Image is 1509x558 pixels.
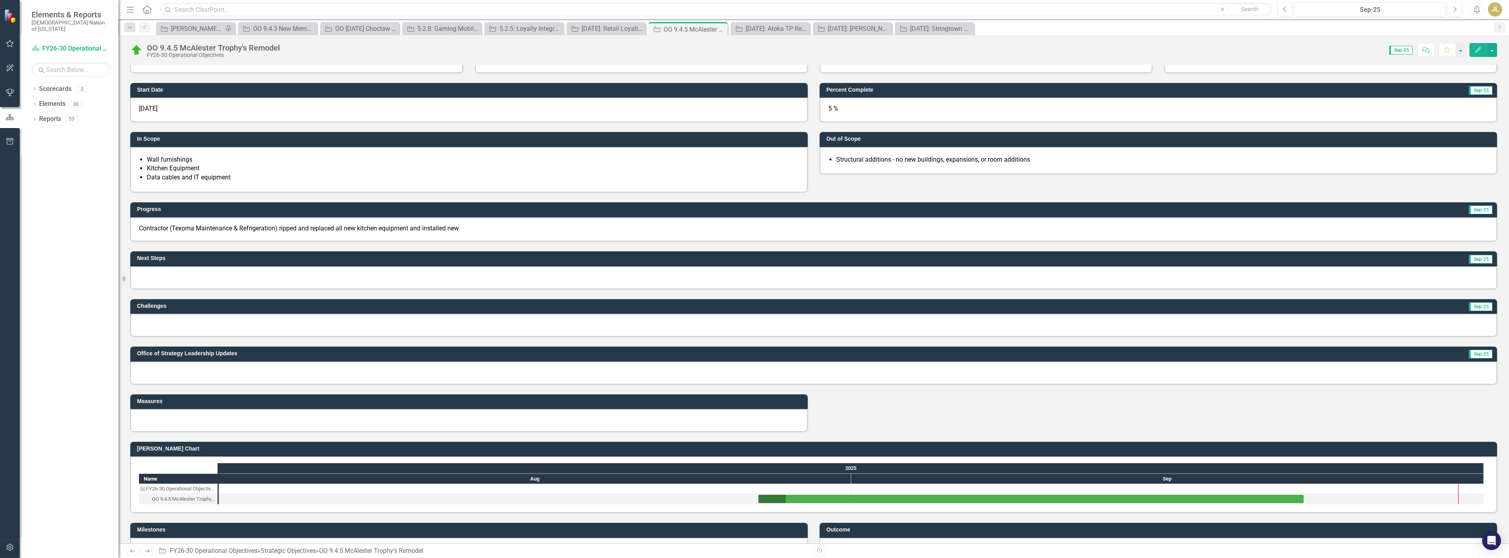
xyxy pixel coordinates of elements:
div: FY26-30 Operational Objectives [139,484,218,494]
span: Sep-25 [1389,46,1413,55]
div: Sep-25 [1297,5,1443,15]
li: Structural additions - no new buildings, expansions, or room additions [836,155,1488,164]
div: OO 9.4.5 McAlester Trophy's Remodel [147,43,280,52]
div: [PERSON_NAME] SOs [171,24,223,34]
div: Name [139,474,218,484]
div: Open Intercom Messenger [1482,531,1501,550]
div: 5.2.8: Gaming Mobile Concierge App [417,24,479,34]
input: Search Below... [32,63,111,77]
h3: Percent Complete [826,87,1267,93]
h3: Progress [137,206,813,212]
div: Aug [219,474,851,484]
a: FY26-30 Operational Objectives [170,547,257,554]
div: OO 9.4.5 McAlester Trophy's Remodel [139,494,218,504]
div: 5 % [820,98,1497,122]
h3: [PERSON_NAME] Chart [137,446,1493,452]
div: 5.2.5: Loyalty Integration [499,24,561,34]
li: Wall furnishings [147,155,799,164]
div: 53 [65,116,78,123]
a: OO 9.4.3 New Member Growth & Retention Strategy [240,24,315,34]
img: ClearPoint Strategy [4,9,18,23]
img: On Target [130,44,143,57]
h3: Challenges [137,303,884,309]
button: Search [1230,4,1270,15]
a: OO [DATE] Choctaw Casino Website Redesign [322,24,397,34]
button: Sep-25 [1295,2,1445,17]
div: OO 9.4.5 McAlester Trophy's Remodel [319,547,423,554]
a: [DATE]: Atoka TP Remodel (Planned Capital) [733,24,808,34]
div: FY26-30 Operational Objectives [147,52,280,58]
a: Elements [39,100,66,109]
h3: Start Date [137,87,804,93]
h3: Outcome [826,527,1493,533]
h3: Milestones [137,527,804,533]
div: Task: Start date: 2025-08-27 End date: 2025-09-22 [139,494,218,504]
li: Data cables and IT equipment [147,173,799,182]
div: [DATE]: Stringtown TP New Build (Planned Capital) [910,24,972,34]
div: 2025 [219,463,1484,473]
a: 5.2.5: Loyalty Integration [486,24,561,34]
a: 5.2.8: Gaming Mobile Concierge App [404,24,479,34]
li: Kitchen Equipment [147,164,799,173]
span: Sep-25 [1469,86,1492,95]
p: Contractor (Texoma Maintenance & Refrigeration) ripped and replaced all new kitchen equipment and... [139,224,1488,233]
h3: Measures [137,398,804,404]
div: Task: FY26-30 Operational Objectives Start date: 2025-08-27 End date: 2025-08-28 [139,484,218,494]
div: Sep [851,474,1484,484]
span: Sep-25 [1469,302,1492,311]
span: Elements & Reports [32,10,111,19]
div: OO 9.4.5 McAlester Trophy's Remodel [664,25,726,34]
div: Task: Start date: 2025-08-27 End date: 2025-09-22 [758,495,1304,503]
h3: Next Steps [137,255,873,261]
div: OO 9.4.5 McAlester Trophy's Remodel [152,494,215,504]
span: Sep-25 [1469,255,1492,264]
a: [PERSON_NAME] SOs [158,24,223,34]
a: [DATE]: Retail Loyalty Expansion [569,24,644,34]
div: 3 [75,86,88,92]
a: [DATE]: [PERSON_NAME] East TP Remodel (Planned Capital) [815,24,890,34]
div: OO 9.4.3 New Member Growth & Retention Strategy [253,24,315,34]
span: Sep-25 [1469,350,1492,358]
a: Scorecards [39,85,71,94]
a: [DATE]: Stringtown TP New Build (Planned Capital) [897,24,972,34]
h3: In Scope [137,136,804,142]
div: OO [DATE] Choctaw Casino Website Redesign [335,24,397,34]
div: FY26-30 Operational Objectives [146,484,215,494]
h3: Office of Strategy Leadership Updates [137,351,1231,356]
div: 38 [69,101,82,107]
span: [DATE] [139,105,158,112]
input: Search ClearPoint... [160,3,1272,17]
h3: Out of Scope [826,136,1493,142]
div: [DATE]: [PERSON_NAME] East TP Remodel (Planned Capital) [828,24,890,34]
a: Strategic Objectives [261,547,316,554]
small: [DEMOGRAPHIC_DATA] Nation of [US_STATE] [32,19,111,32]
a: Reports [39,115,61,124]
button: JL [1488,2,1502,17]
span: Sep-25 [1469,205,1492,214]
div: » » [158,547,808,556]
span: Search [1241,6,1258,12]
div: [DATE]: Atoka TP Remodel (Planned Capital) [746,24,808,34]
a: FY26-30 Operational Objectives [32,44,111,53]
div: [DATE]: Retail Loyalty Expansion [582,24,644,34]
